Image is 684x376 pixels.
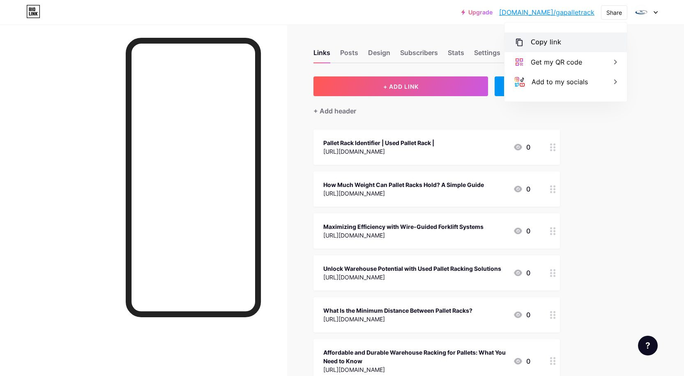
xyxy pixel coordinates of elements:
[323,189,484,198] div: [URL][DOMAIN_NAME]
[323,315,472,323] div: [URL][DOMAIN_NAME]
[313,48,330,62] div: Links
[323,222,484,231] div: Maximizing Efficiency with Wire-Guided Forklift Systems
[323,138,434,147] div: Pallet Rack Identifier | Used Pallet Rack |
[313,76,488,96] button: + ADD LINK
[474,48,500,62] div: Settings
[323,231,484,240] div: [URL][DOMAIN_NAME]
[513,268,530,278] div: 0
[313,106,356,116] div: + Add header
[532,77,588,87] div: Add to my socials
[513,226,530,236] div: 0
[633,5,649,20] img: gapalletrack
[499,7,594,17] a: [DOMAIN_NAME]/gapalletrack
[323,264,501,273] div: Unlock Warehouse Potential with Used Pallet Racking Solutions
[531,57,582,67] div: Get my QR code
[461,9,493,16] a: Upgrade
[400,48,438,62] div: Subscribers
[495,76,560,96] div: + ADD EMBED
[323,348,507,365] div: Affordable and Durable Warehouse Racking for Pallets: What You Need to Know
[531,37,561,47] div: Copy link
[513,310,530,320] div: 0
[368,48,390,62] div: Design
[383,83,419,90] span: + ADD LINK
[513,142,530,152] div: 0
[323,273,501,281] div: [URL][DOMAIN_NAME]
[448,48,464,62] div: Stats
[323,147,434,156] div: [URL][DOMAIN_NAME]
[323,365,507,374] div: [URL][DOMAIN_NAME]
[606,8,622,17] div: Share
[513,356,530,366] div: 0
[340,48,358,62] div: Posts
[323,306,472,315] div: What Is the Minimum Distance Between Pallet Racks?
[323,180,484,189] div: How Much Weight Can Pallet Racks Hold? A Simple Guide
[513,184,530,194] div: 0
